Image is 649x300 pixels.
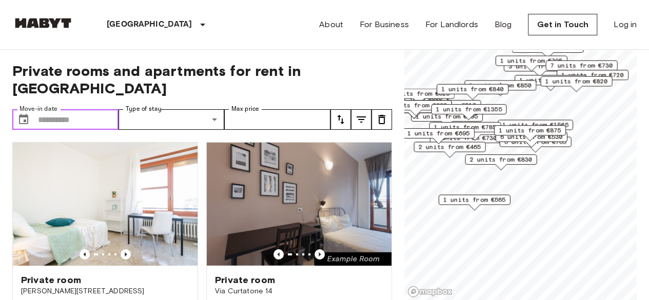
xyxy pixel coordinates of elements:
[500,56,563,65] span: 1 units from €795
[502,120,568,129] span: 1 units from €1565
[495,18,512,31] a: Blog
[504,61,576,77] div: Map marker
[516,43,579,52] span: 3 units from €705
[416,112,478,121] span: 1 units from €495
[614,18,637,31] a: Log in
[494,125,566,141] div: Map marker
[431,104,506,120] div: Map marker
[561,70,624,79] span: 1 units from €720
[515,75,586,91] div: Map marker
[21,286,189,296] span: [PERSON_NAME][STREET_ADDRESS]
[437,84,508,100] div: Map marker
[319,18,343,31] a: About
[12,62,392,97] span: Private rooms and apartments for rent in [GEOGRAPHIC_DATA]
[351,109,371,130] button: tune
[13,143,198,266] img: Marketing picture of unit IT-14-048-001-03H
[557,70,628,86] div: Map marker
[540,76,612,92] div: Map marker
[500,132,563,142] span: 6 units from €530
[383,89,455,105] div: Map marker
[378,103,450,118] div: Map marker
[439,125,511,141] div: Map marker
[441,85,504,94] span: 1 units from €840
[550,61,613,70] span: 7 units from €730
[273,249,284,259] button: Previous image
[371,109,392,130] button: tune
[215,274,275,286] span: Private room
[434,123,496,132] span: 1 units from €785
[231,105,259,113] label: Max price
[378,103,450,119] div: Map marker
[121,249,131,259] button: Previous image
[387,89,450,98] span: 3 units from €625
[443,195,506,204] span: 1 units from €565
[465,154,537,170] div: Map marker
[425,18,478,31] a: For Landlords
[409,100,481,116] div: Map marker
[384,101,447,110] span: 2 units from €660
[12,18,74,28] img: Habyt
[126,105,162,113] label: Type of stay
[107,18,192,31] p: [GEOGRAPHIC_DATA]
[407,129,470,138] span: 1 units from €695
[519,75,582,85] span: 1 units from €770
[499,137,571,153] div: Map marker
[429,122,501,138] div: Map marker
[414,101,476,110] span: 2 units from €810
[496,132,567,148] div: Map marker
[512,43,583,58] div: Map marker
[418,142,481,151] span: 2 units from €465
[464,80,536,96] div: Map marker
[314,249,325,259] button: Previous image
[330,109,351,130] button: tune
[21,274,81,286] span: Private room
[403,128,475,144] div: Map marker
[13,109,34,130] button: Choose date
[19,105,57,113] label: Move-in date
[360,18,409,31] a: For Business
[499,126,561,135] span: 1 units from €875
[207,143,391,266] img: Marketing picture of unit IT-14-030-002-06H
[407,286,453,297] a: Mapbox logo
[414,142,485,157] div: Map marker
[411,111,483,127] div: Map marker
[469,155,532,164] span: 2 units from €830
[528,14,597,35] a: Get in Touch
[215,286,383,296] span: Via Curtatone 14
[439,194,510,210] div: Map marker
[436,105,502,114] span: 1 units from €1355
[80,249,90,259] button: Previous image
[496,55,567,71] div: Map marker
[545,76,607,86] span: 1 units from €820
[498,119,573,135] div: Map marker
[380,100,451,116] div: Map marker
[469,81,532,90] span: 1 units from €850
[545,61,617,76] div: Map marker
